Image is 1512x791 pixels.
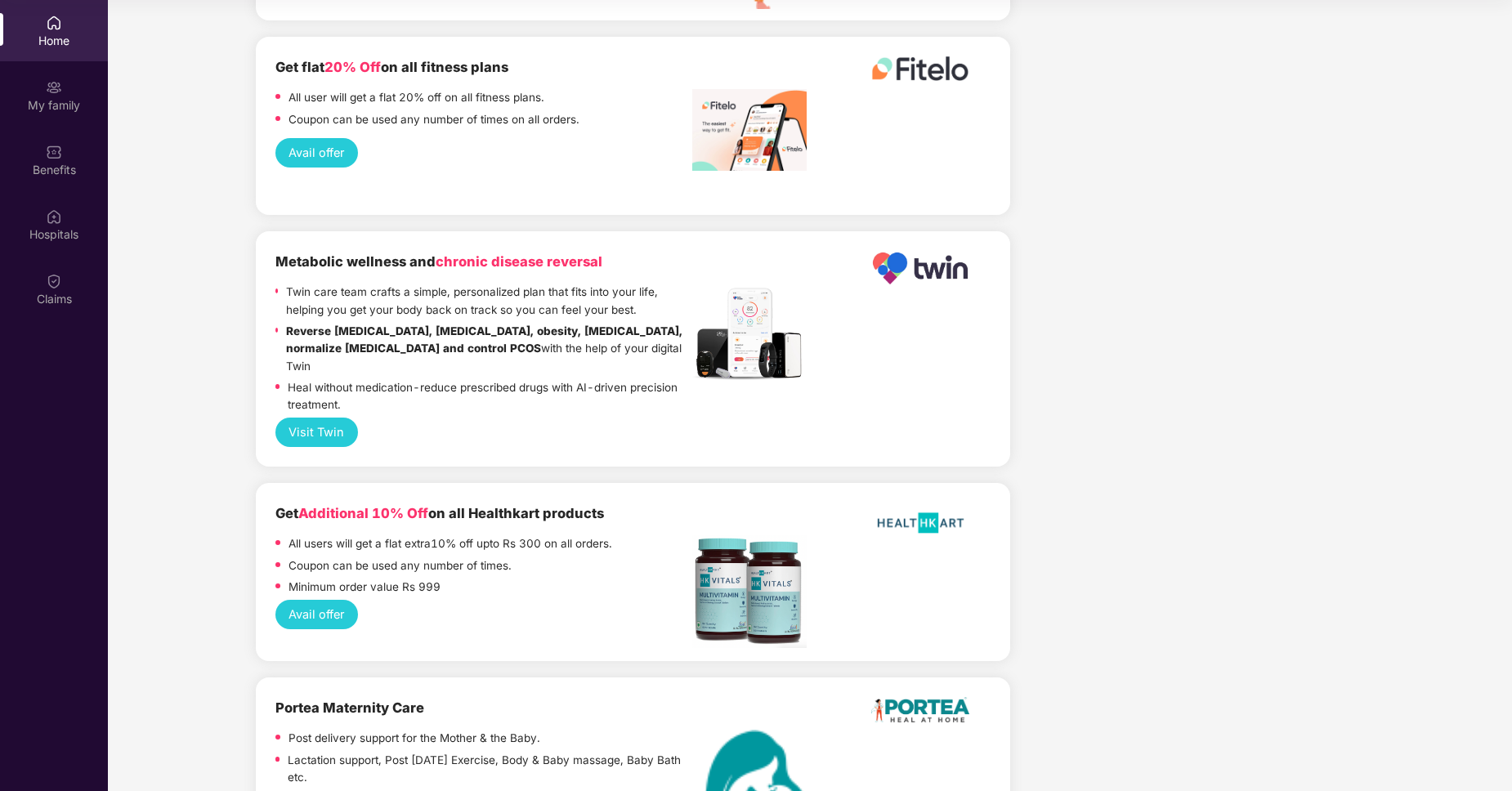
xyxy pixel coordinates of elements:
p: Minimum order value Rs 999 [289,579,441,596]
b: Metabolic wellness and [275,253,602,270]
img: svg+xml;base64,PHN2ZyBpZD0iQ2xhaW0iIHhtbG5zPSJodHRwOi8vd3d3LnczLm9yZy8yMDAwL3N2ZyIgd2lkdGg9IjIwIi... [46,273,62,289]
p: All users will get a flat extra10% off upto Rs 300 on all orders. [289,535,612,552]
img: Logo.png [871,251,969,285]
button: Avail offer [275,138,358,168]
b: Get flat on all fitness plans [275,59,508,75]
b: Portea Maternity Care [275,699,424,716]
img: svg+xml;base64,PHN2ZyBpZD0iSG9tZSIgeG1sbnM9Imh0dHA6Ly93d3cudzMub3JnLzIwMDAvc3ZnIiB3aWR0aD0iMjAiIG... [46,15,62,31]
img: svg+xml;base64,PHN2ZyBpZD0iSG9zcGl0YWxzIiB4bWxucz0iaHR0cDovL3d3dy53My5vcmcvMjAwMC9zdmciIHdpZHRoPS... [46,208,62,225]
button: Avail offer [275,600,358,629]
span: chronic disease reversal [436,253,602,270]
p: Coupon can be used any number of times on all orders. [289,111,579,128]
span: Additional 10% Off [298,505,428,521]
p: Lactation support, Post [DATE] Exercise, Body & Baby massage, Baby Bath etc. [288,752,692,787]
img: HealthKart-Logo-702x526.png [871,503,969,543]
p: with the help of your digital Twin [286,323,693,375]
p: Post delivery support for the Mother & the Baby. [289,730,540,747]
img: Screenshot%202022-11-18%20at%2012.17.25%20PM.png [692,535,807,648]
p: Twin care team crafts a simple, personalized plan that fits into your life, helping you get your ... [286,284,692,319]
p: Heal without medication-reduce prescribed drugs with AI-driven precision treatment. [288,379,692,414]
img: logo.png [871,697,969,722]
img: image%20fitelo.jpeg [692,89,807,171]
img: fitelo%20logo.png [871,56,969,80]
button: Visit Twin [275,418,358,447]
strong: Reverse [MEDICAL_DATA], [MEDICAL_DATA], obesity, [MEDICAL_DATA], normalize [MEDICAL_DATA] and con... [286,324,682,355]
p: All user will get a flat 20% off on all fitness plans. [289,89,544,106]
span: 20% Off [324,59,381,75]
p: Coupon can be used any number of times. [289,557,512,574]
b: Get on all Healthkart products [275,505,604,521]
img: svg+xml;base64,PHN2ZyB3aWR0aD0iMjAiIGhlaWdodD0iMjAiIHZpZXdCb3g9IjAgMCAyMCAyMCIgZmlsbD0ibm9uZSIgeG... [46,79,62,96]
img: Header.jpg [692,284,807,383]
img: svg+xml;base64,PHN2ZyBpZD0iQmVuZWZpdHMiIHhtbG5zPSJodHRwOi8vd3d3LnczLm9yZy8yMDAwL3N2ZyIgd2lkdGg9Ij... [46,144,62,160]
